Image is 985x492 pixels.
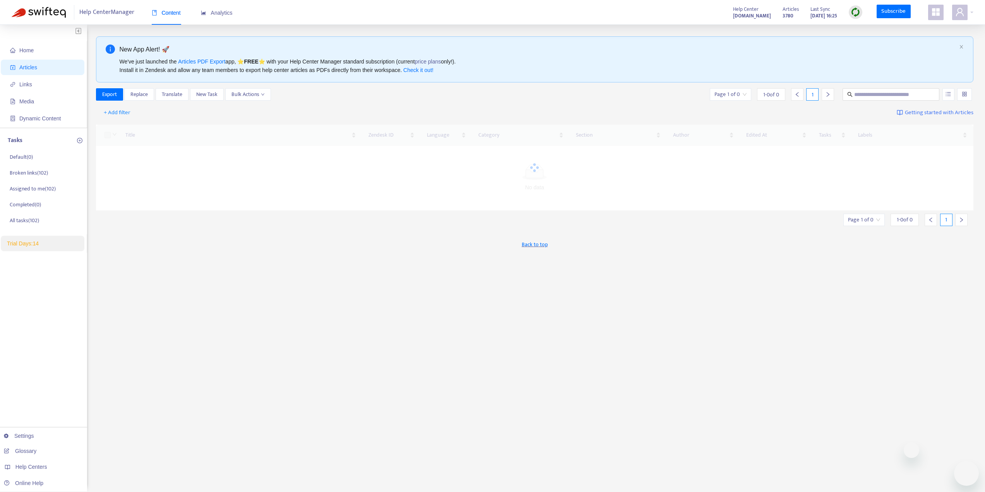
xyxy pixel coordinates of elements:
span: book [152,10,157,15]
div: We've just launched the app, ⭐ ⭐️ with your Help Center Manager standard subscription (current on... [120,57,956,74]
button: Translate [156,88,188,101]
span: Help Centers [15,464,47,470]
a: Getting started with Articles [897,106,973,119]
span: left [795,92,800,97]
p: All tasks ( 102 ) [10,216,39,225]
button: + Add filter [98,106,136,119]
span: Help Center [733,5,759,14]
p: Assigned to me ( 102 ) [10,185,56,193]
a: Online Help [4,480,43,486]
span: close [959,45,964,49]
span: Trial Days: 14 [7,240,39,247]
a: Check it out! [403,67,433,73]
div: 1 [806,88,819,101]
span: area-chart [201,10,206,15]
span: search [847,92,853,97]
a: Subscribe [877,5,911,19]
button: Replace [124,88,154,101]
p: Completed ( 0 ) [10,201,41,209]
div: 1 [940,214,952,226]
span: Bulk Actions [231,90,265,99]
img: Swifteq [12,7,66,18]
span: Articles [783,5,799,14]
span: Home [19,47,34,53]
iframe: 메시징 창을 시작하는 버튼 [954,461,979,486]
span: New Task [196,90,218,99]
span: Media [19,98,34,105]
strong: [DOMAIN_NAME] [733,12,771,20]
span: user [955,7,964,17]
span: Getting started with Articles [905,108,973,117]
span: Dynamic Content [19,115,61,122]
span: link [10,82,15,87]
span: left [928,217,934,223]
img: sync.dc5367851b00ba804db3.png [851,7,860,17]
span: appstore [931,7,940,17]
span: + Add filter [104,108,130,117]
span: Replace [130,90,148,99]
span: home [10,48,15,53]
span: 1 - 0 of 0 [897,216,913,224]
span: Back to top [522,240,548,249]
button: close [959,45,964,50]
a: price plans [415,58,441,65]
a: Settings [4,433,34,439]
span: Content [152,10,181,16]
b: FREE [244,58,258,65]
a: Glossary [4,448,36,454]
span: file-image [10,99,15,104]
span: unordered-list [946,91,951,97]
span: info-circle [106,45,115,54]
p: Broken links ( 102 ) [10,169,48,177]
span: account-book [10,65,15,70]
button: Export [96,88,123,101]
span: Links [19,81,32,87]
span: plus-circle [77,138,82,143]
p: Tasks [8,136,22,145]
span: Articles [19,64,37,70]
strong: 3780 [783,12,793,20]
p: Default ( 0 ) [10,153,33,161]
strong: [DATE] 16:25 [810,12,837,20]
span: Analytics [201,10,233,16]
span: right [825,92,831,97]
button: unordered-list [942,88,954,101]
span: Help Center Manager [79,5,134,20]
img: image-link [897,110,903,116]
button: Bulk Actionsdown [225,88,271,101]
button: New Task [190,88,224,101]
span: down [261,93,265,96]
span: 1 - 0 of 0 [763,91,779,99]
iframe: 메시지 닫기 [904,442,919,458]
a: [DOMAIN_NAME] [733,11,771,20]
span: container [10,116,15,121]
span: Last Sync [810,5,830,14]
div: New App Alert! 🚀 [120,45,956,54]
span: Translate [162,90,182,99]
span: right [959,217,964,223]
span: Export [102,90,117,99]
a: Articles PDF Export [178,58,225,65]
